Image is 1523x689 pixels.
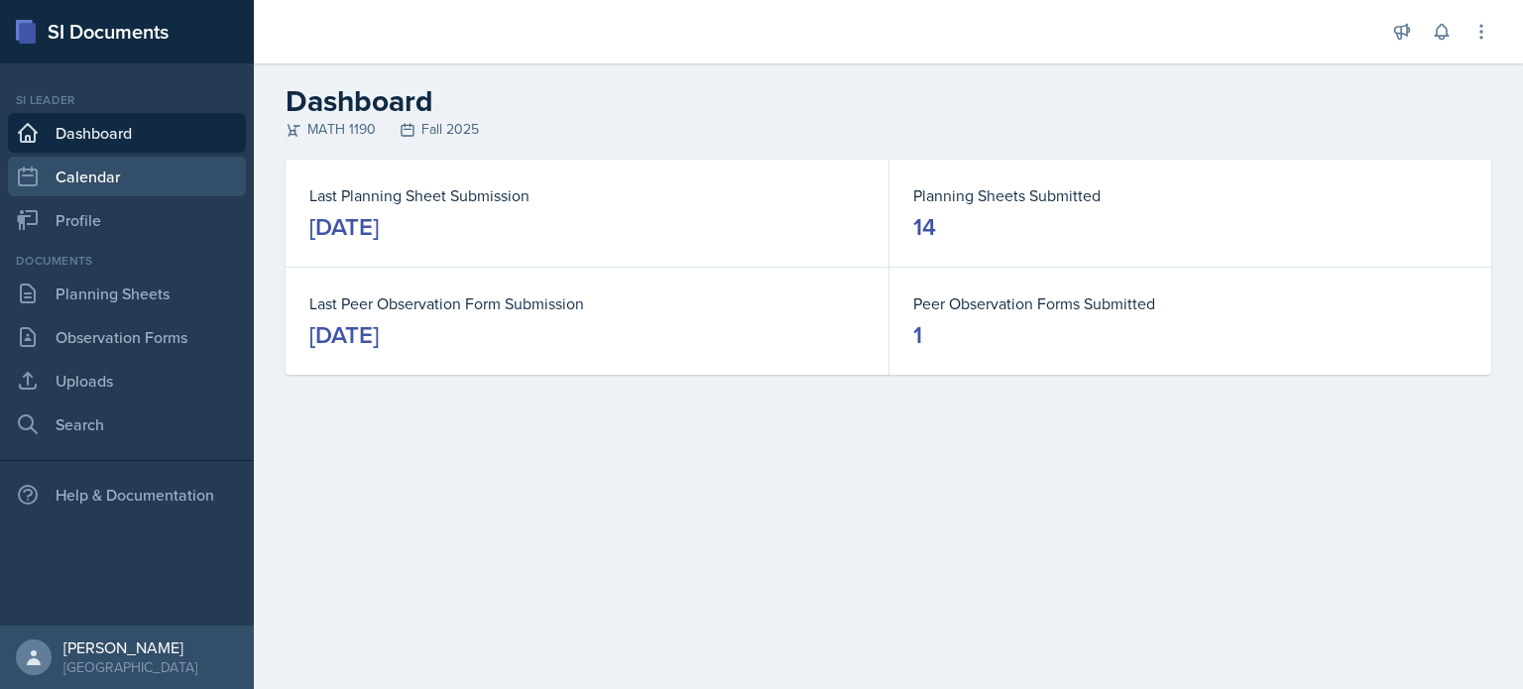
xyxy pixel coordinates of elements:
div: Si leader [8,91,246,109]
div: MATH 1190 Fall 2025 [286,119,1491,140]
div: [DATE] [309,319,379,351]
dt: Last Peer Observation Form Submission [309,291,865,315]
dt: Planning Sheets Submitted [913,183,1467,207]
a: Planning Sheets [8,274,246,313]
a: Uploads [8,361,246,401]
div: 14 [913,211,936,243]
a: Search [8,404,246,444]
div: Help & Documentation [8,475,246,515]
div: [GEOGRAPHIC_DATA] [63,657,197,677]
h2: Dashboard [286,83,1491,119]
div: 1 [913,319,922,351]
div: Documents [8,252,246,270]
a: Dashboard [8,113,246,153]
a: Observation Forms [8,317,246,357]
div: [DATE] [309,211,379,243]
dt: Peer Observation Forms Submitted [913,291,1467,315]
a: Profile [8,200,246,240]
dt: Last Planning Sheet Submission [309,183,865,207]
a: Calendar [8,157,246,196]
div: [PERSON_NAME] [63,637,197,657]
